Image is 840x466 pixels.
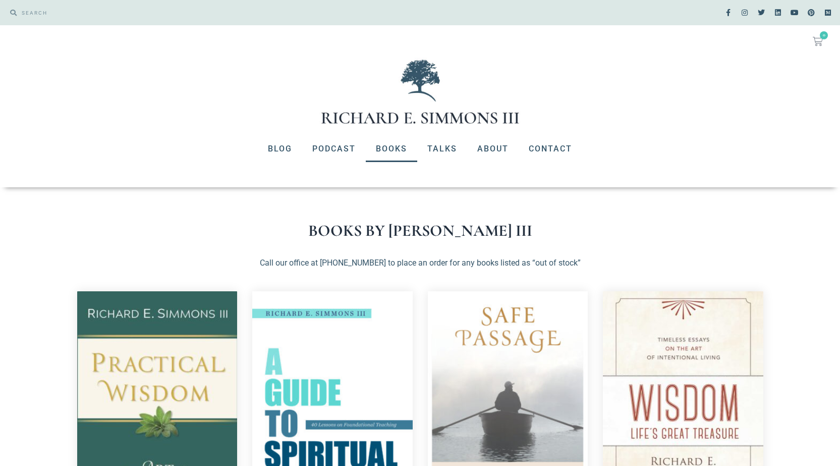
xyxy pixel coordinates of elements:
a: Contact [519,136,582,162]
p: Call our office at [PHONE_NUMBER] to place an order for any books listed as “out of stock” [77,257,763,269]
a: About [467,136,519,162]
a: Books [366,136,417,162]
input: SEARCH [17,5,415,20]
a: Blog [258,136,302,162]
a: 0 [801,30,835,53]
span: 0 [820,31,828,39]
a: Talks [417,136,467,162]
a: Podcast [302,136,366,162]
h1: Books by [PERSON_NAME] III [77,223,763,239]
